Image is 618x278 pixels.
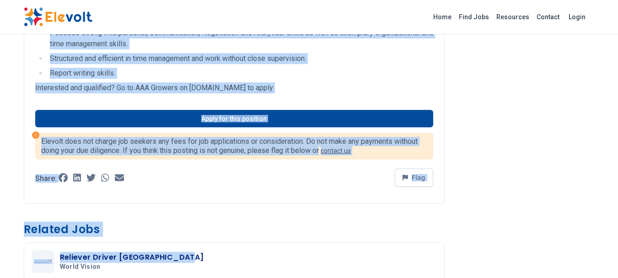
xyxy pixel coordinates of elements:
a: Find Jobs [455,10,493,24]
p: Elevolt does not charge job seekers any fees for job applications or consideration. Do not make a... [41,137,427,155]
a: Login [563,8,591,26]
p: Share: [35,175,57,182]
a: Apply for this position [35,110,433,127]
li: Possess strong Interpersonal, Communication, Negotiation and Analytical skills as well as exempla... [47,27,433,49]
img: Elevolt [24,7,92,27]
li: Structured and efficient in time management and work without close supervision. [47,53,433,64]
span: World Vision [60,263,101,271]
iframe: Chat Widget [572,234,618,278]
li: Report writing skills. [47,68,433,79]
h3: Reliever Driver [GEOGRAPHIC_DATA] [60,252,204,263]
h3: Related Jobs [24,222,445,237]
a: Home [430,10,455,24]
img: World Vision [34,259,52,264]
p: Interested and qualified? Go to AAA Growers on [DOMAIN_NAME] to apply [35,82,433,93]
button: Flag [395,169,433,187]
a: Contact [533,10,563,24]
a: Resources [493,10,533,24]
a: contact us [321,147,351,154]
